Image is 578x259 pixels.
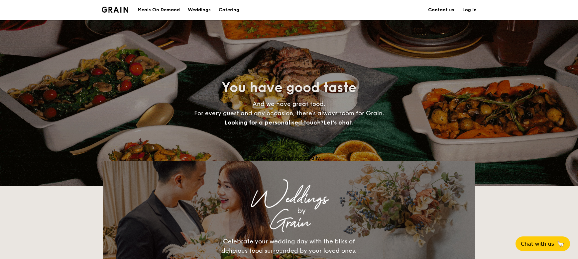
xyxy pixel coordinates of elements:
button: Chat with us🦙 [516,236,570,251]
span: Chat with us [521,241,554,247]
div: Celebrate your wedding day with the bliss of delicious food surrounded by your loved ones. [214,237,364,255]
div: Weddings [162,193,417,205]
img: Grain [102,7,129,13]
a: Logotype [102,7,129,13]
div: Grain [162,217,417,229]
div: by [186,205,417,217]
div: Loading menus magically... [103,155,475,161]
span: Let's chat. [323,119,354,126]
span: 🦙 [557,240,565,248]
